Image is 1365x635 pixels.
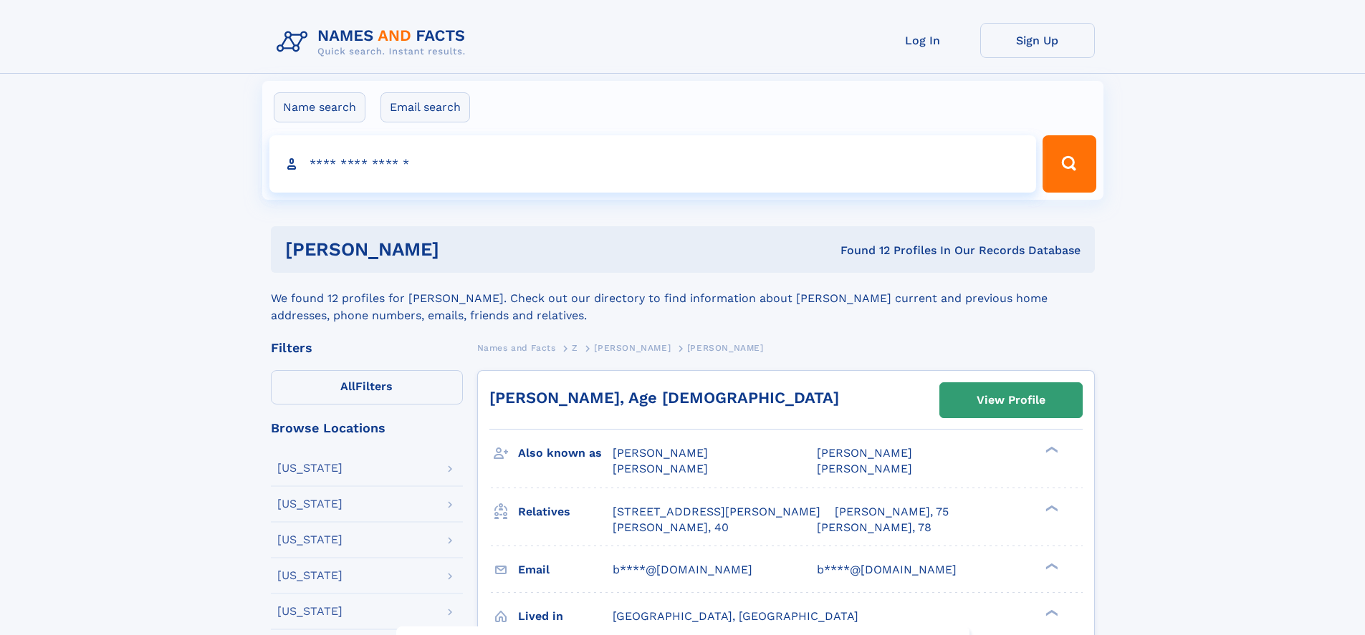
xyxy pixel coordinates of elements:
[613,504,820,520] a: [STREET_ADDRESS][PERSON_NAME]
[613,462,708,475] span: [PERSON_NAME]
[1042,608,1059,617] div: ❯
[277,534,343,546] div: [US_STATE]
[817,520,931,535] a: [PERSON_NAME], 78
[572,343,578,353] span: Z
[518,441,613,465] h3: Also known as
[518,558,613,582] h3: Email
[380,92,470,122] label: Email search
[277,498,343,510] div: [US_STATE]
[271,341,463,354] div: Filters
[866,23,980,58] a: Log In
[277,606,343,617] div: [US_STATE]
[940,383,1082,417] a: View Profile
[1042,561,1059,571] div: ❯
[613,520,729,535] a: [PERSON_NAME], 40
[1042,503,1059,513] div: ❯
[269,135,1037,193] input: search input
[1042,445,1059,455] div: ❯
[277,570,343,581] div: [US_STATE]
[271,370,463,404] label: Filters
[980,23,1095,58] a: Sign Up
[835,504,949,520] a: [PERSON_NAME], 75
[687,343,764,353] span: [PERSON_NAME]
[817,446,912,460] span: [PERSON_NAME]
[640,243,1081,258] div: Found 12 Profiles In Our Records Database
[817,462,912,475] span: [PERSON_NAME]
[277,462,343,474] div: [US_STATE]
[285,241,640,258] h1: [PERSON_NAME]
[613,446,708,460] span: [PERSON_NAME]
[477,339,556,357] a: Names and Facts
[1043,135,1096,193] button: Search Button
[271,273,1095,324] div: We found 12 profiles for [PERSON_NAME]. Check out our directory to find information about [PERSON...
[518,604,613,629] h3: Lived in
[613,609,858,623] span: [GEOGRAPHIC_DATA], [GEOGRAPHIC_DATA]
[340,379,355,393] span: All
[594,339,671,357] a: [PERSON_NAME]
[271,422,463,435] div: Browse Locations
[518,500,613,524] h3: Relatives
[274,92,365,122] label: Name search
[594,343,671,353] span: [PERSON_NAME]
[271,23,477,62] img: Logo Names and Facts
[977,384,1045,417] div: View Profile
[572,339,578,357] a: Z
[489,389,839,407] a: [PERSON_NAME], Age [DEMOGRAPHIC_DATA]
